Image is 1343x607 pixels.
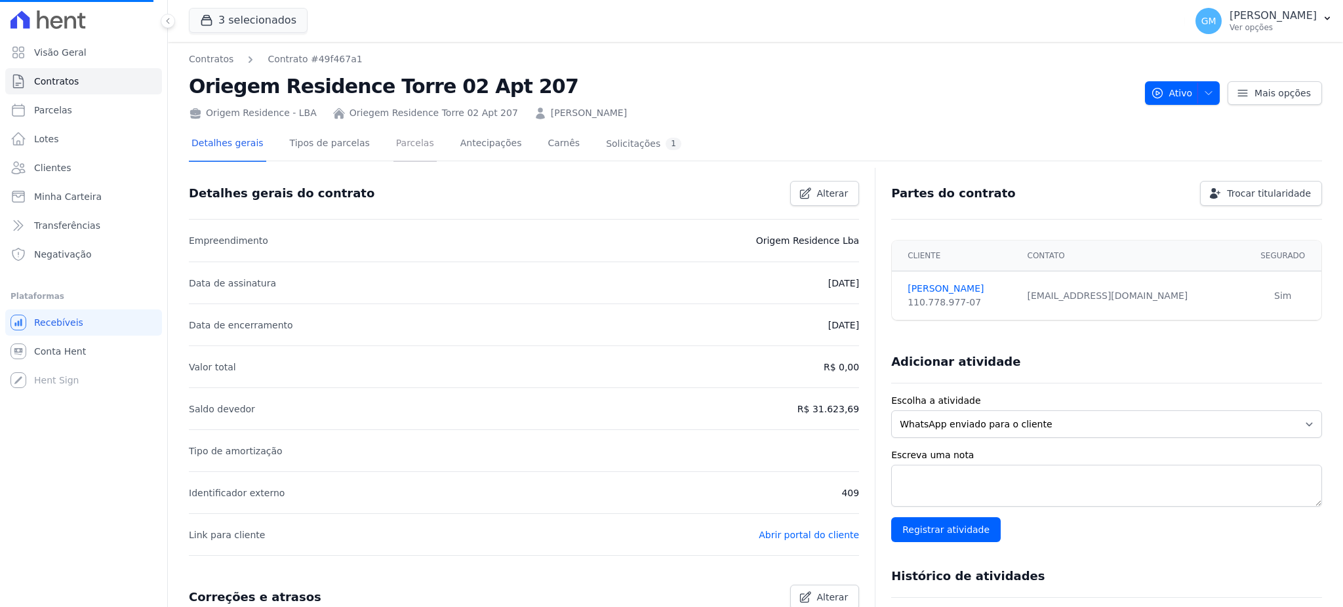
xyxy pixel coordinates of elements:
[603,127,684,162] a: Solicitações1
[891,448,1322,462] label: Escreva uma nota
[189,52,1134,66] nav: Breadcrumb
[5,212,162,239] a: Transferências
[5,309,162,336] a: Recebíveis
[1200,181,1322,206] a: Trocar titularidade
[759,530,859,540] a: Abrir portal do cliente
[1245,271,1321,321] td: Sim
[189,527,265,543] p: Link para cliente
[1201,16,1216,26] span: GM
[34,46,87,59] span: Visão Geral
[189,106,317,120] div: Origem Residence - LBA
[34,219,100,232] span: Transferências
[34,75,79,88] span: Contratos
[892,241,1019,271] th: Cliente
[1185,3,1343,39] button: GM [PERSON_NAME] Ver opções
[189,589,321,605] h3: Correções e atrasos
[666,138,681,150] div: 1
[350,106,518,120] a: Oriegem Residence Torre 02 Apt 207
[393,127,437,162] a: Parcelas
[841,485,859,501] p: 409
[268,52,362,66] a: Contrato #49f467a1
[828,317,859,333] p: [DATE]
[189,52,233,66] a: Contratos
[458,127,525,162] a: Antecipações
[5,241,162,267] a: Negativação
[34,104,72,117] span: Parcelas
[551,106,627,120] a: [PERSON_NAME]
[790,181,860,206] a: Alterar
[189,359,236,375] p: Valor total
[5,39,162,66] a: Visão Geral
[189,127,266,162] a: Detalhes gerais
[545,127,582,162] a: Carnês
[908,296,1011,309] div: 110.778.977-07
[797,401,859,417] p: R$ 31.623,69
[189,317,293,333] p: Data de encerramento
[189,443,283,459] p: Tipo de amortização
[189,485,285,501] p: Identificador externo
[5,97,162,123] a: Parcelas
[1254,87,1311,100] span: Mais opções
[817,591,849,604] span: Alterar
[189,275,276,291] p: Data de assinatura
[891,517,1001,542] input: Registrar atividade
[34,345,86,358] span: Conta Hent
[824,359,859,375] p: R$ 0,00
[189,8,308,33] button: 3 selecionados
[5,184,162,210] a: Minha Carteira
[34,316,83,329] span: Recebíveis
[5,155,162,181] a: Clientes
[1028,289,1237,303] div: [EMAIL_ADDRESS][DOMAIN_NAME]
[1230,22,1317,33] p: Ver opções
[34,161,71,174] span: Clientes
[891,394,1322,408] label: Escolha a atividade
[1227,187,1311,200] span: Trocar titularidade
[891,186,1016,201] h3: Partes do contrato
[5,68,162,94] a: Contratos
[189,186,374,201] h3: Detalhes gerais do contrato
[287,127,372,162] a: Tipos de parcelas
[1020,241,1245,271] th: Contato
[891,568,1045,584] h3: Histórico de atividades
[1145,81,1220,105] button: Ativo
[1245,241,1321,271] th: Segurado
[817,187,849,200] span: Alterar
[189,52,363,66] nav: Breadcrumb
[891,354,1020,370] h3: Adicionar atividade
[1151,81,1193,105] span: Ativo
[189,233,268,248] p: Empreendimento
[189,71,1134,101] h2: Oriegem Residence Torre 02 Apt 207
[606,138,681,150] div: Solicitações
[756,233,860,248] p: Origem Residence Lba
[1228,81,1322,105] a: Mais opções
[34,190,102,203] span: Minha Carteira
[189,401,255,417] p: Saldo devedor
[5,338,162,364] a: Conta Hent
[10,288,157,304] div: Plataformas
[1230,9,1317,22] p: [PERSON_NAME]
[34,248,92,261] span: Negativação
[34,132,59,146] span: Lotes
[5,126,162,152] a: Lotes
[908,282,1011,296] a: [PERSON_NAME]
[828,275,859,291] p: [DATE]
